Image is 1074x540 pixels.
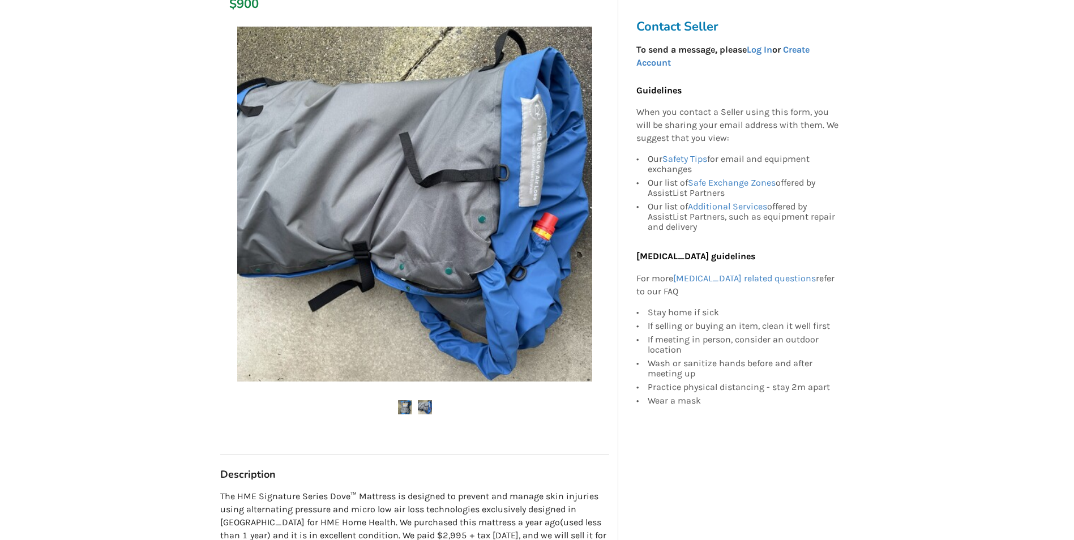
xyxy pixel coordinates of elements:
[648,380,839,394] div: Practice physical distancing - stay 2m apart
[688,177,776,188] a: Safe Exchange Zones
[636,19,845,35] h3: Contact Seller
[636,44,810,68] strong: To send a message, please or
[220,468,609,481] h3: Description
[648,154,839,176] div: Our for email and equipment exchanges
[237,27,592,382] img: hme dove low air loss system - signature series mattress-mattress-bedroom equipment-richmond-assi...
[673,273,816,284] a: [MEDICAL_DATA] related questions
[398,400,412,414] img: hme dove low air loss system - signature series mattress-mattress-bedroom equipment-richmond-assi...
[662,153,707,164] a: Safety Tips
[648,307,839,319] div: Stay home if sick
[648,200,839,232] div: Our list of offered by AssistList Partners, such as equipment repair and delivery
[648,333,839,357] div: If meeting in person, consider an outdoor location
[648,394,839,406] div: Wear a mask
[636,251,755,262] b: [MEDICAL_DATA] guidelines
[648,176,839,200] div: Our list of offered by AssistList Partners
[636,85,682,96] b: Guidelines
[648,319,839,333] div: If selling or buying an item, clean it well first
[636,106,839,145] p: When you contact a Seller using this form, you will be sharing your email address with them. We s...
[747,44,772,55] a: Log In
[636,272,839,298] p: For more refer to our FAQ
[648,357,839,380] div: Wash or sanitize hands before and after meeting up
[688,201,767,212] a: Additional Services
[418,400,432,414] img: hme dove low air loss system - signature series mattress-mattress-bedroom equipment-richmond-assi...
